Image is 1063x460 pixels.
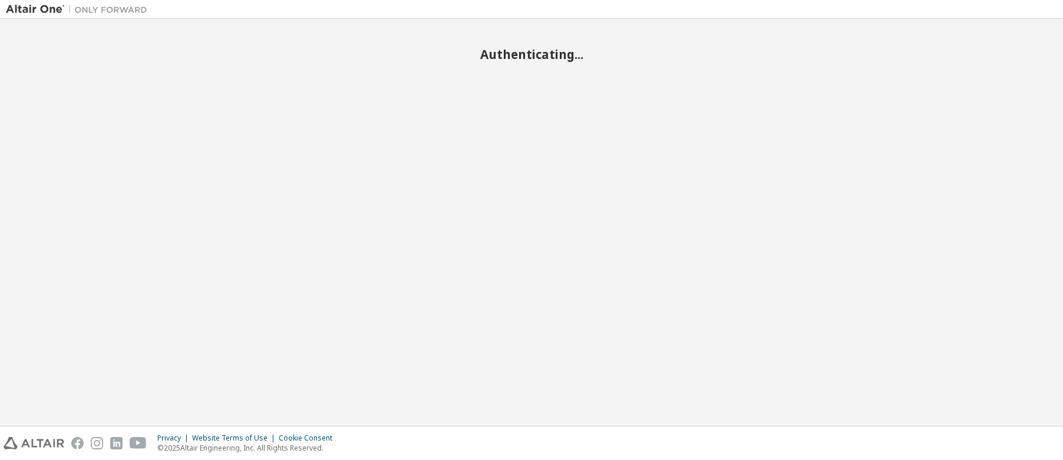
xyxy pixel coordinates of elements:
[6,47,1057,62] h2: Authenticating...
[279,433,339,443] div: Cookie Consent
[4,437,64,449] img: altair_logo.svg
[110,437,123,449] img: linkedin.svg
[192,433,279,443] div: Website Terms of Use
[157,433,192,443] div: Privacy
[130,437,147,449] img: youtube.svg
[71,437,84,449] img: facebook.svg
[157,443,339,453] p: © 2025 Altair Engineering, Inc. All Rights Reserved.
[6,4,153,15] img: Altair One
[91,437,103,449] img: instagram.svg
